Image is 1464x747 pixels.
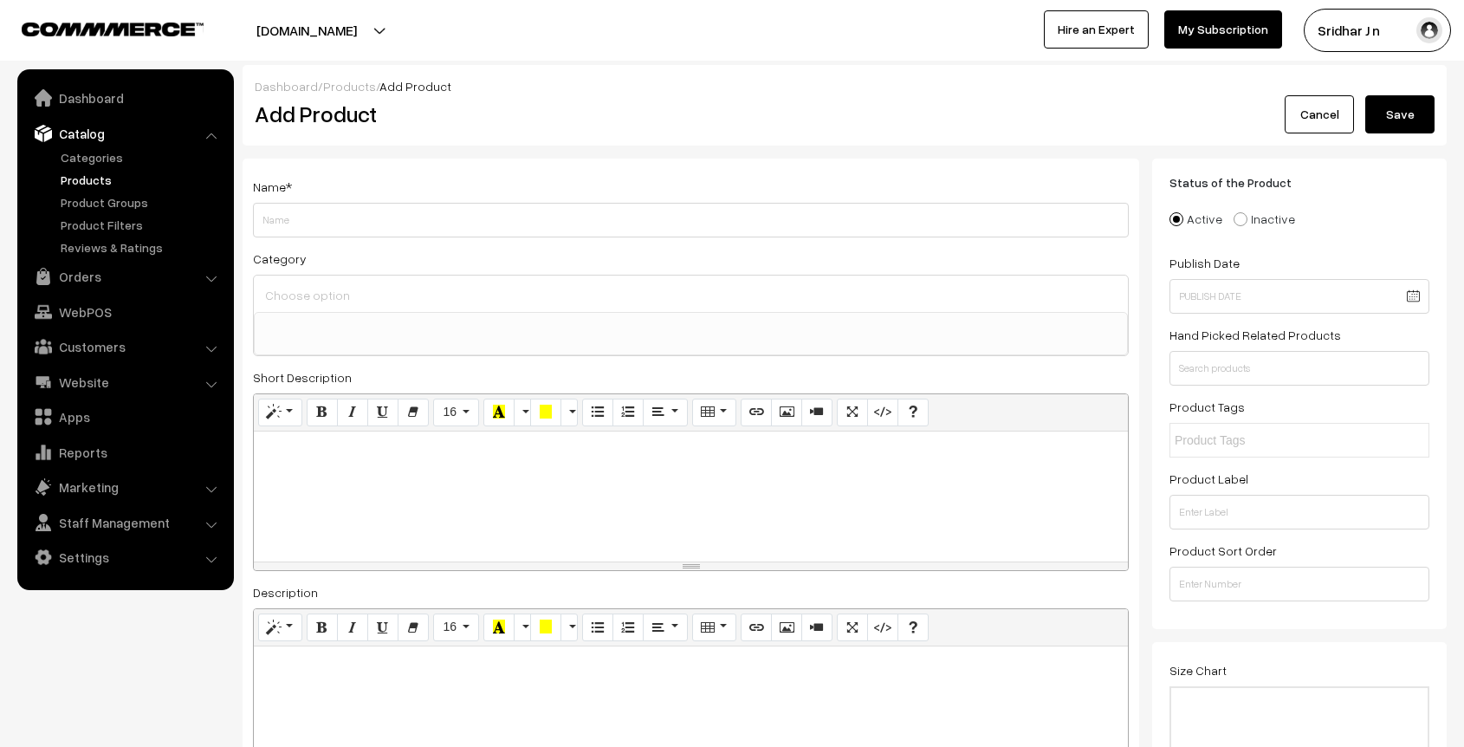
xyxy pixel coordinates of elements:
[22,17,173,38] a: COMMMERCE
[56,171,228,189] a: Products
[1416,17,1442,43] img: user
[367,399,398,426] button: Underline (CTRL+U)
[22,542,228,573] a: Settings
[56,148,228,166] a: Categories
[1169,279,1429,314] input: Publish Date
[22,296,228,328] a: WebPOS
[1169,398,1245,416] label: Product Tags
[867,614,898,641] button: Code View
[867,399,898,426] button: Code View
[22,118,228,149] a: Catalog
[258,399,302,426] button: Style
[530,614,561,641] button: Background Color
[433,614,479,641] button: Font Size
[22,401,228,432] a: Apps
[582,614,613,641] button: Unordered list (CTRL+SHIFT+NUM7)
[1169,326,1341,344] label: Hand Picked Related Products
[253,203,1129,237] input: Name
[1169,254,1240,272] label: Publish Date
[612,614,644,641] button: Ordered list (CTRL+SHIFT+NUM8)
[741,399,772,426] button: Link (CTRL+K)
[253,583,318,601] label: Description
[254,562,1128,570] div: resize
[771,614,802,641] button: Picture
[367,614,398,641] button: Underline (CTRL+U)
[1285,95,1354,133] a: Cancel
[741,614,772,641] button: Link (CTRL+K)
[56,193,228,211] a: Product Groups
[612,399,644,426] button: Ordered list (CTRL+SHIFT+NUM8)
[196,9,418,52] button: [DOMAIN_NAME]
[443,405,457,419] span: 16
[643,614,687,641] button: Paragraph
[253,368,352,386] label: Short Description
[1169,567,1429,601] input: Enter Number
[22,367,228,398] a: Website
[897,399,929,426] button: Help
[433,399,479,426] button: Font Size
[483,399,515,426] button: Recent Color
[837,399,868,426] button: Full Screen
[1044,10,1149,49] a: Hire an Expert
[1304,9,1451,52] button: Sridhar J n
[1169,661,1227,679] label: Size Chart
[443,620,457,633] span: 16
[258,614,302,641] button: Style
[530,399,561,426] button: Background Color
[56,216,228,234] a: Product Filters
[692,399,736,426] button: Table
[22,23,204,36] img: COMMMERCE
[22,82,228,114] a: Dashboard
[253,250,307,268] label: Category
[1365,95,1435,133] button: Save
[692,614,736,641] button: Table
[379,79,451,94] span: Add Product
[560,614,578,641] button: More Color
[1234,210,1295,228] label: Inactive
[255,101,1133,127] h2: Add Product
[1169,495,1429,529] input: Enter Label
[307,399,338,426] button: Bold (CTRL+B)
[643,399,687,426] button: Paragraph
[22,331,228,362] a: Customers
[801,399,832,426] button: Video
[398,614,429,641] button: Remove Font Style (CTRL+\)
[1169,351,1429,386] input: Search products
[1169,175,1312,190] span: Status of the Product
[255,77,1435,95] div: / /
[1175,432,1326,450] input: Product Tags
[56,238,228,257] a: Reviews & Ratings
[253,178,292,196] label: Name
[307,614,338,641] button: Bold (CTRL+B)
[1164,10,1282,49] a: My Subscription
[22,471,228,503] a: Marketing
[398,399,429,426] button: Remove Font Style (CTRL+\)
[22,261,228,292] a: Orders
[22,507,228,538] a: Staff Management
[897,614,929,641] button: Help
[1169,210,1222,228] label: Active
[255,79,318,94] a: Dashboard
[582,399,613,426] button: Unordered list (CTRL+SHIFT+NUM7)
[337,399,368,426] button: Italic (CTRL+I)
[771,399,802,426] button: Picture
[801,614,832,641] button: Video
[483,614,515,641] button: Recent Color
[261,283,1121,308] input: Choose option
[514,614,531,641] button: More Color
[560,399,578,426] button: More Color
[323,79,376,94] a: Products
[1169,542,1277,560] label: Product Sort Order
[22,437,228,468] a: Reports
[1169,470,1248,488] label: Product Label
[337,614,368,641] button: Italic (CTRL+I)
[837,614,868,641] button: Full Screen
[514,399,531,426] button: More Color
